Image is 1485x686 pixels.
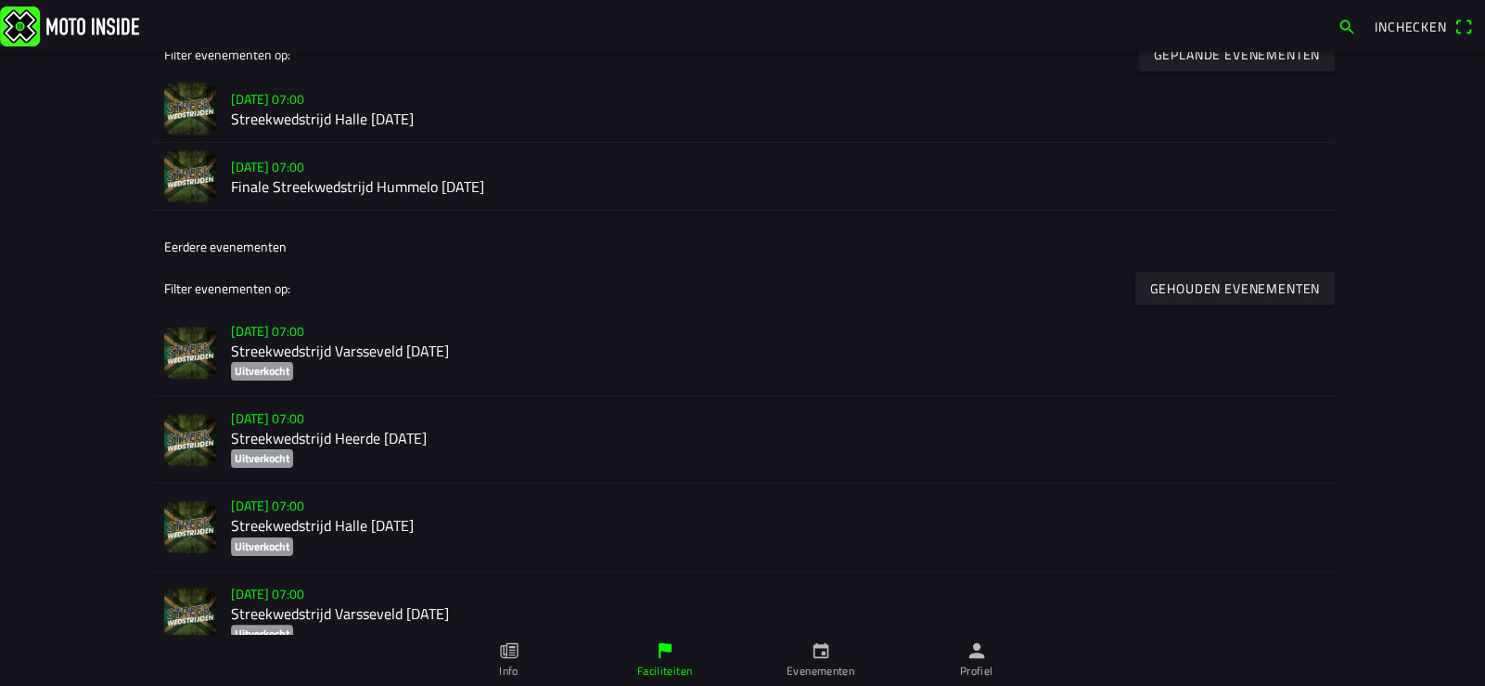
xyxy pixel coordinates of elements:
[231,605,1322,623] h2: Streekwedstrijd Varsseveld [DATE]
[164,83,216,135] img: Y5rwN9z9uPcyXeovWO1qn41Q4V5LkcRjVCcyV7Gt.jpg
[231,517,1322,535] h2: Streekwedstrijd Halle [DATE]
[235,625,289,642] ion-text: Uitverkocht
[811,641,831,661] ion-icon: calendar
[235,537,289,555] ion-text: Uitverkocht
[655,641,675,661] ion-icon: flag
[231,408,304,428] ion-text: [DATE] 07:00
[231,496,304,515] ion-text: [DATE] 07:00
[1365,10,1481,42] a: Incheckenqr scanner
[164,501,216,553] img: UChuWEk0NYi0T9Pk2e7EtejqTHx5ps0VenhgMu3F.jpg
[164,589,216,641] img: UChuWEk0NYi0T9Pk2e7EtejqTHx5ps0VenhgMu3F.jpg
[164,414,216,466] img: UChuWEk0NYi0T9Pk2e7EtejqTHx5ps0VenhgMu3F.jpg
[637,663,692,680] ion-label: Faciliteiten
[231,89,304,109] ion-text: [DATE] 07:00
[231,584,304,603] ion-text: [DATE] 07:00
[164,327,216,379] img: RvEhtvEVDkcfvojjE293cuzfRlnGxlxM1Vbd6JCt.jpg
[231,430,1322,447] h2: Streekwedstrijd Heerde [DATE]
[960,663,993,680] ion-label: Profiel
[499,663,518,680] ion-label: Info
[235,362,289,380] ion-text: Uitverkocht
[164,237,287,256] ion-label: Eerdere evenementen
[787,663,854,680] ion-label: Evenementen
[1149,282,1320,295] ion-text: Gehouden evenementen
[231,110,1322,128] h2: Streekwedstrijd Halle [DATE]
[231,178,1322,196] h2: Finale Streekwedstrijd Hummelo [DATE]
[164,278,290,298] ion-label: Filter evenementen op:
[231,343,1322,360] h2: Streekwedstrijd Varsseveld [DATE]
[499,641,519,661] ion-icon: paper
[231,321,304,341] ion-text: [DATE] 07:00
[1153,48,1320,61] ion-text: Geplande evenementen
[231,157,304,176] ion-text: [DATE] 07:00
[967,641,987,661] ion-icon: person
[235,449,289,467] ion-text: Uitverkocht
[164,150,216,202] img: t43s2WqnjlnlfEGJ3rGH5nYLUnlJyGok87YEz3RR.jpg
[1375,17,1447,36] span: Inchecken
[1328,10,1365,42] a: search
